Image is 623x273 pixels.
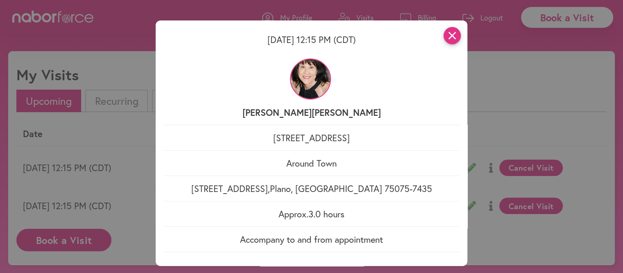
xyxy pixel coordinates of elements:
[164,132,459,144] p: [STREET_ADDRESS]
[267,34,356,45] span: [DATE] 12:15 PM (CDT)
[164,157,459,169] p: Around Town
[164,183,459,194] p: [STREET_ADDRESS] , Plano , [GEOGRAPHIC_DATA] 75075-7435
[444,27,461,44] i: close
[164,106,459,118] p: [PERSON_NAME] [PERSON_NAME]
[290,59,331,99] img: 1HB3C5UEQziqYiNiRP9Q
[164,233,459,245] p: Accompany to and from appointment
[164,208,459,220] p: Approx. 3.0 hours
